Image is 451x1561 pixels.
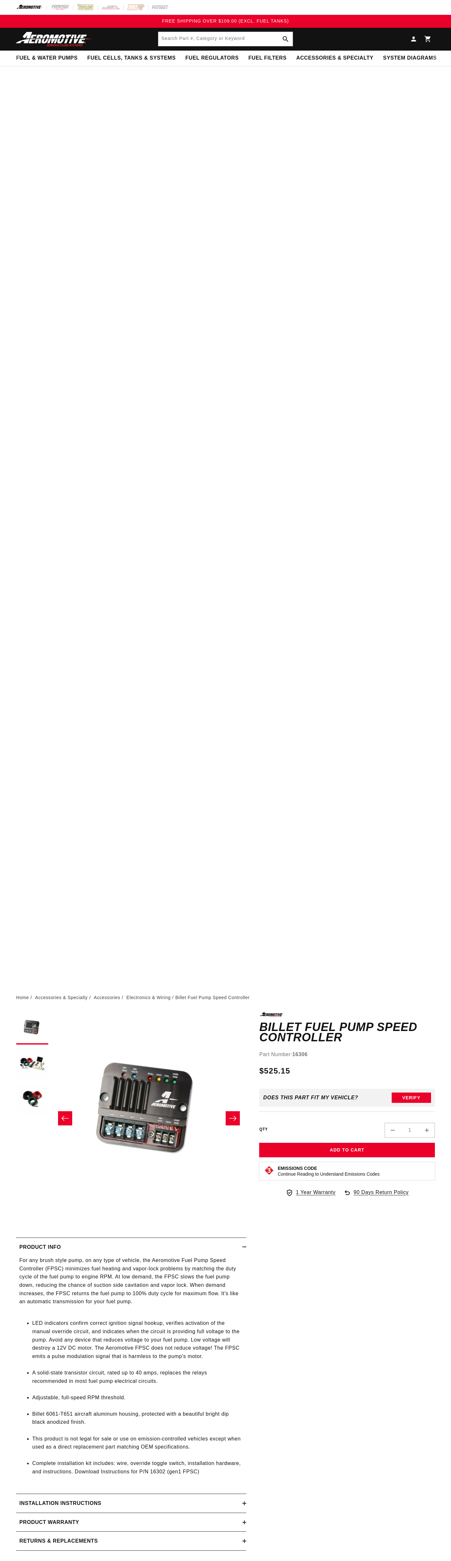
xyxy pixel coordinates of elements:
summary: Product Info [16,1238,246,1257]
li: Billet Fuel Pump Speed Controller [175,994,250,1001]
li: This product is not legal for sale or use on emission-controlled vehicles except when used as a d... [32,1435,243,1451]
label: QTY [259,1127,268,1132]
a: Home [16,994,29,1001]
summary: Installation Instructions [16,1494,246,1513]
h2: Product Info [19,1243,61,1251]
li: LED indicators confirm correct ignition signal hookup, verifies activation of the manual override... [32,1319,243,1360]
li: Billet 6061-T651 aircraft aluminum housing, protected with a beautiful bright dip black anodized ... [32,1410,243,1426]
img: Emissions code [264,1165,274,1176]
p: Continue Reading to Understand Emissions Codes [278,1171,379,1177]
span: FREE SHIPPING OVER $109.00 (EXCL. FUEL TANKS) [162,18,289,24]
button: Emissions CodeContinue Reading to Understand Emissions Codes [278,1165,379,1177]
summary: Accessories & Specialty [291,51,378,66]
summary: Fuel Cells, Tanks & Systems [83,51,181,66]
button: Add to Cart [259,1143,435,1157]
button: Load image 1 in gallery view [16,1012,48,1045]
span: Fuel Regulators [185,55,239,62]
summary: Fuel Filters [243,51,291,66]
span: Accessories & Specialty [296,55,373,62]
summary: System Diagrams [378,51,441,66]
button: Load image 2 in gallery view [16,1048,48,1080]
li: Accessories & Specialty [35,994,93,1001]
span: System Diagrams [383,55,436,62]
a: Accessories [94,994,120,1001]
span: 1 Year Warranty [296,1188,336,1197]
li: Adjustable, full-speed RPM threshold. [32,1393,243,1402]
button: Slide left [58,1111,72,1125]
h1: Billet Fuel Pump Speed Controller [259,1022,435,1042]
div: For any brush style pump, on any type of vehicle, the Aeromotive Fuel Pump Speed Controller (FPSC... [16,1256,246,1484]
li: Complete installation kit includes: wire, override toggle switch, installation hardware, and inst... [32,1459,243,1476]
span: Fuel Cells, Tanks & Systems [87,55,176,62]
button: Slide right [226,1111,240,1125]
summary: Fuel & Water Pumps [11,51,83,66]
span: 90 Days Return Policy [354,1188,409,1203]
media-gallery: Gallery Viewer [16,1012,246,1224]
summary: Product warranty [16,1513,246,1532]
strong: 16306 [292,1052,308,1057]
img: Aeromotive [14,32,94,47]
span: Fuel Filters [248,55,287,62]
summary: Fuel Regulators [181,51,243,66]
a: Electronics & Wiring [126,994,171,1001]
input: Search Part #, Category or Keyword [158,32,293,46]
a: 90 Days Return Policy [343,1188,409,1203]
div: Part Number: [259,1050,435,1059]
a: 1 Year Warranty [286,1188,336,1197]
button: Load image 3 in gallery view [16,1083,48,1115]
summary: Returns & replacements [16,1532,246,1550]
button: Verify [392,1093,431,1103]
div: Does This part fit My vehicle? [263,1095,358,1101]
span: $525.15 [259,1065,290,1077]
nav: breadcrumbs [16,994,435,1001]
button: Search Part #, Category or Keyword [279,32,293,46]
li: A solid-state transistor circuit, rated up to 40 amps, replaces the relays recommended in most fu... [32,1369,243,1385]
h2: Installation Instructions [19,1499,101,1508]
span: Fuel & Water Pumps [16,55,78,62]
h2: Returns & replacements [19,1537,98,1545]
h2: Product warranty [19,1518,79,1527]
strong: Emissions Code [278,1166,317,1171]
